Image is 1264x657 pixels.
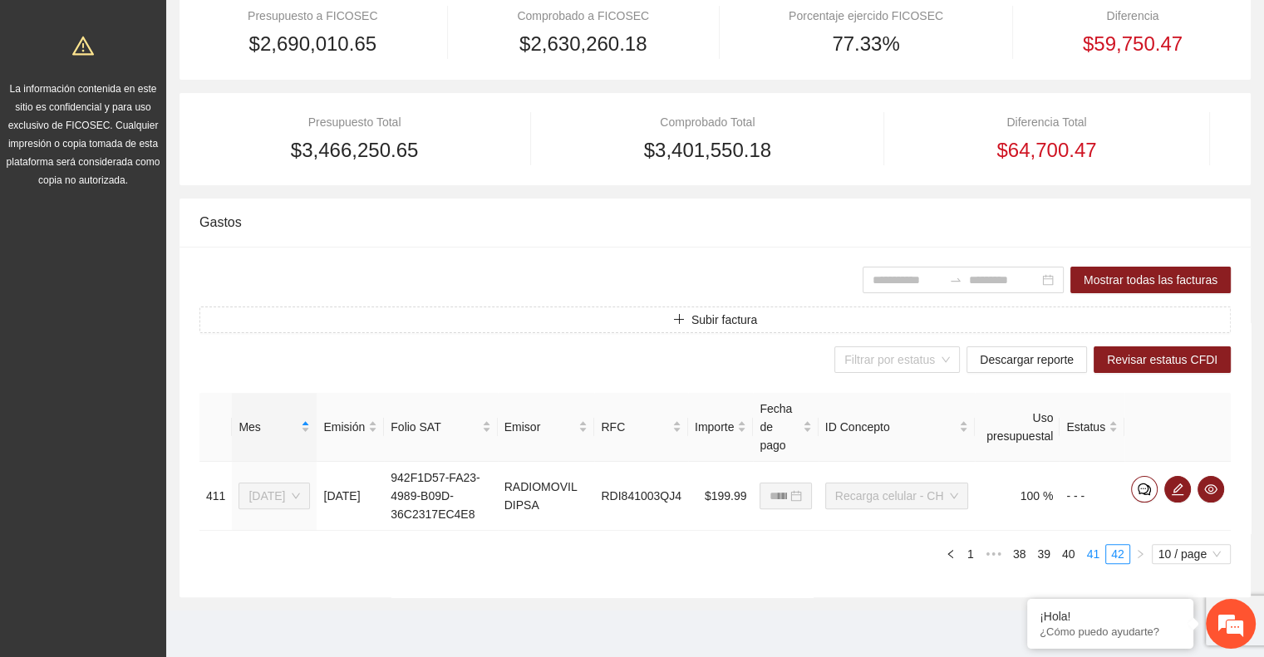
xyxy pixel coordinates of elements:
span: $3,401,550.18 [644,135,771,166]
a: 38 [1008,545,1031,563]
td: 100 % [975,462,1060,531]
span: Junio 2024 [248,483,300,508]
span: La información contenida en este sitio es confidencial y para uso exclusivo de FICOSEC. Cualquier... [7,83,160,186]
th: Folio SAT [384,393,497,462]
span: Revisar estatus CFDI [1107,351,1217,369]
td: RADIOMOVIL DIPSA [498,462,595,531]
button: Revisar estatus CFDI [1094,346,1231,373]
td: RDI841003QJ4 [594,462,688,531]
td: 942F1D57-FA23-4989-B09D-36C2317EC4E8 [384,462,497,531]
th: Emisión [317,393,384,462]
div: Diferencia [1035,7,1231,25]
a: 42 [1106,545,1129,563]
p: ¿Cómo puedo ayudarte? [1040,625,1181,638]
div: Comprobado Total [553,113,863,131]
th: ID Concepto [819,393,976,462]
th: Importe [688,393,753,462]
span: Descargar reporte [980,351,1074,369]
li: 39 [1031,544,1056,564]
div: Presupuesto Total [199,113,509,131]
li: 1 [961,544,981,564]
span: Estamos en línea. [96,222,229,390]
th: Fecha de pago [753,393,818,462]
span: Fecha de pago [760,400,799,454]
td: 411 [199,462,232,531]
li: 42 [1105,544,1130,564]
span: $59,750.47 [1083,28,1183,60]
button: right [1130,544,1150,564]
th: Emisor [498,393,595,462]
span: Estatus [1066,418,1105,436]
button: plusSubir factura [199,306,1231,333]
td: [DATE] [317,462,384,531]
div: ¡Hola! [1040,610,1181,623]
span: left [946,549,956,559]
div: Porcentaje ejercido FICOSEC [740,7,991,25]
a: 40 [1057,545,1080,563]
div: Chatee con nosotros ahora [86,85,279,106]
span: ••• [981,544,1007,564]
span: right [1135,549,1145,559]
div: Minimizar ventana de chat en vivo [273,8,312,48]
span: swap-right [949,273,962,287]
span: $64,700.47 [996,135,1096,166]
span: Recarga celular - CH [835,483,959,508]
th: Uso presupuestal [975,393,1060,462]
span: 77.33% [832,28,899,60]
a: 1 [962,545,980,563]
textarea: Escriba su mensaje y pulse “Intro” [8,454,317,512]
a: 41 [1081,545,1104,563]
button: Descargar reporte [966,346,1087,373]
span: Emisor [504,418,576,436]
span: RFC [601,418,669,436]
li: 40 [1056,544,1081,564]
span: plus [673,313,685,326]
div: Presupuesto a FICOSEC [199,7,426,25]
span: $2,690,010.65 [249,28,376,60]
span: Emisión [323,418,365,436]
a: 39 [1032,545,1055,563]
li: Previous Page [941,544,961,564]
span: eye [1198,483,1223,496]
span: ID Concepto [825,418,957,436]
li: 41 [1080,544,1105,564]
td: $199.99 [688,462,753,531]
li: Next Page [1130,544,1150,564]
th: RFC [594,393,688,462]
button: edit [1164,476,1191,503]
button: Mostrar todas las facturas [1070,267,1231,293]
span: Mostrar todas las facturas [1084,271,1217,289]
span: Folio SAT [391,418,478,436]
span: 10 / page [1158,545,1224,563]
button: eye [1198,476,1224,503]
span: warning [72,35,94,56]
div: Page Size [1152,544,1231,564]
button: comment [1131,476,1158,503]
span: comment [1132,483,1157,496]
span: edit [1165,483,1190,496]
span: $3,466,250.65 [291,135,418,166]
span: Mes [239,418,298,436]
button: left [941,544,961,564]
li: Previous 5 Pages [981,544,1007,564]
th: Estatus [1060,393,1124,462]
span: $2,630,260.18 [519,28,647,60]
td: - - - [1060,462,1124,531]
div: Diferencia Total [906,113,1188,131]
span: Subir factura [691,311,757,329]
div: Gastos [199,199,1231,246]
li: 38 [1007,544,1032,564]
span: to [949,273,962,287]
span: Importe [695,418,734,436]
div: Comprobado a FICOSEC [469,7,697,25]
